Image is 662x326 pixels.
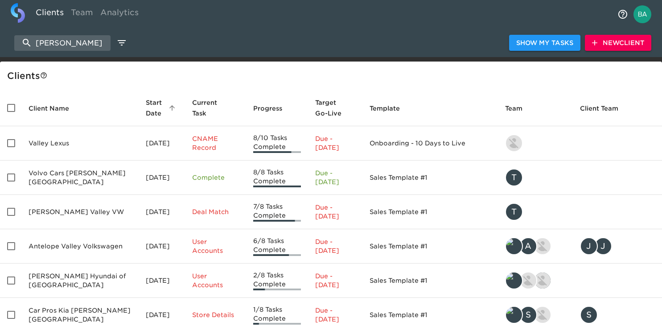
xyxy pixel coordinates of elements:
span: Client Name [29,103,81,114]
div: T [505,203,523,221]
td: 2/8 Tasks Complete [246,264,308,298]
td: [PERSON_NAME] Hyundai of [GEOGRAPHIC_DATA] [21,264,139,298]
p: Due - [DATE] [315,134,355,152]
td: [DATE] [139,264,185,298]
p: Due - [DATE] [315,272,355,289]
span: Target Go-Live [315,97,355,119]
td: Onboarding - 10 Days to Live [362,126,498,161]
img: kevin.lo@roadster.com [520,272,536,289]
span: Progress [253,103,294,114]
img: logo [11,3,25,23]
span: Start Date [146,97,178,119]
div: S [519,306,537,324]
p: Due - [DATE] [315,169,355,186]
div: A [519,237,537,255]
td: Sales Template #1 [362,264,498,298]
a: Analytics [97,3,142,25]
p: Due - [DATE] [315,203,355,221]
td: [DATE] [139,161,185,195]
p: Store Details [192,310,238,319]
div: S [580,306,598,324]
td: Antelope Valley Volkswagen [21,229,139,264]
button: notifications [612,4,633,25]
img: Profile [633,5,651,23]
a: Team [67,3,97,25]
div: nikko.foster@roadster.com [505,134,566,152]
td: [DATE] [139,229,185,264]
td: Sales Template #1 [362,229,498,264]
div: jrichardson@avvolkswagen.com, joevw@avvolkswagen.com [580,237,655,255]
div: J [580,237,598,255]
td: Volvo Cars [PERSON_NAME][GEOGRAPHIC_DATA] [21,161,139,195]
td: 8/10 Tasks Complete [246,126,308,161]
td: 8/8 Tasks Complete [246,161,308,195]
td: [DATE] [139,195,185,229]
div: sam.mm@carpros.com [580,306,655,324]
td: [PERSON_NAME] Valley VW [21,195,139,229]
p: Complete [192,173,238,182]
img: sarah.courchaine@roadster.com [535,272,551,289]
div: tyler@roadster.com, kevin.lo@roadster.com, sarah.courchaine@roadster.com [505,272,566,289]
svg: This is a list of all of your clients and clients shared with you [40,72,47,79]
span: Team [505,103,534,114]
td: 6/8 Tasks Complete [246,229,308,264]
button: NewClient [585,35,651,51]
img: tyler@roadster.com [506,238,522,254]
img: tyler@roadster.com [506,307,522,323]
td: 7/8 Tasks Complete [246,195,308,229]
div: tracy@roadster.com [505,169,566,186]
input: search [14,35,111,51]
span: Show My Tasks [516,37,573,49]
p: Due - [DATE] [315,237,355,255]
img: kevin.lo@roadster.com [535,238,551,254]
span: This is the next Task in this Hub that should be completed [192,97,227,119]
div: T [505,169,523,186]
td: [DATE] [139,126,185,161]
button: edit [114,35,129,50]
img: nikko.foster@roadster.com [506,135,522,151]
td: Sales Template #1 [362,195,498,229]
img: kevin.lo@roadster.com [535,307,551,323]
span: Calculated based on the start date and the duration of all Tasks contained in this Hub. [315,97,344,119]
button: Show My Tasks [509,35,580,51]
td: Valley Lexus [21,126,139,161]
img: tyler@roadster.com [506,272,522,289]
a: Clients [32,3,67,25]
span: Current Task [192,97,238,119]
span: Client Team [580,103,630,114]
div: tyler@roadster.com, scott.gross@roadster.com, kevin.lo@roadster.com [505,306,566,324]
span: New Client [592,37,644,49]
p: User Accounts [192,237,238,255]
p: Deal Match [192,207,238,216]
p: CNAME Record [192,134,238,152]
p: Due - [DATE] [315,306,355,324]
div: tracy@roadster.com [505,203,566,221]
div: tyler@roadster.com, austin.terry@roadster.com, kevin.lo@roadster.com [505,237,566,255]
p: User Accounts [192,272,238,289]
span: Template [370,103,411,114]
div: J [594,237,612,255]
td: Sales Template #1 [362,161,498,195]
div: Client s [7,69,658,83]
